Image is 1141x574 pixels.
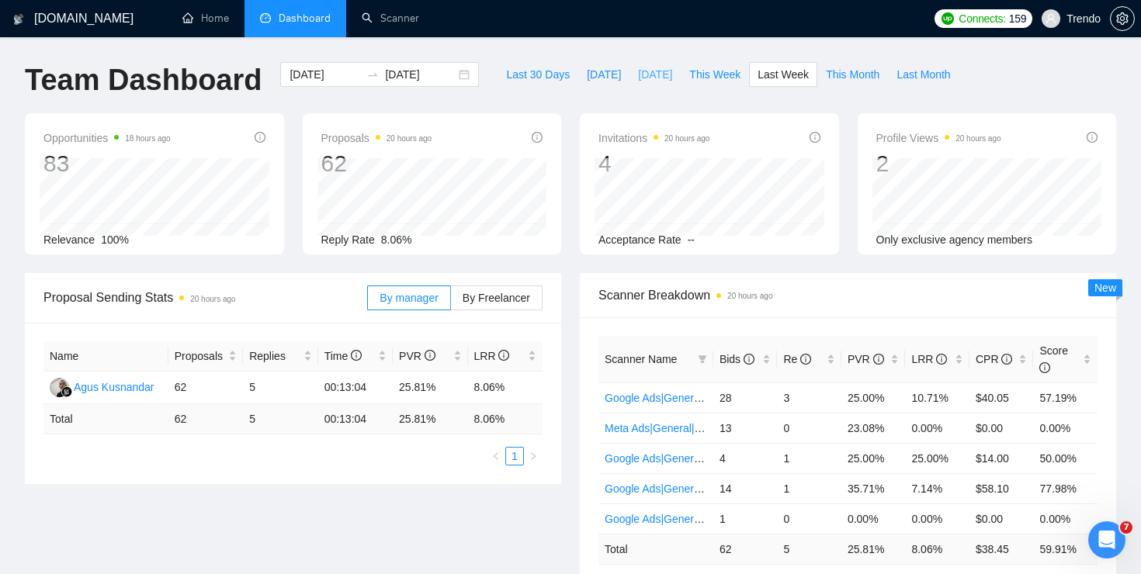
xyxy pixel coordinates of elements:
[1046,13,1056,24] span: user
[1094,282,1116,294] span: New
[777,473,841,503] td: 1
[393,404,467,434] td: 25.81 %
[321,149,432,178] div: 62
[817,62,888,87] button: This Month
[744,354,754,365] span: info-circle
[13,7,24,32] img: logo
[727,292,772,300] time: 20 hours ago
[1033,503,1098,534] td: 0.00%
[1033,413,1098,443] td: 0.00%
[1120,521,1132,534] span: 7
[168,372,243,404] td: 62
[1110,6,1135,31] button: setting
[366,68,379,81] span: to
[777,413,841,443] td: 0
[1001,354,1012,365] span: info-circle
[605,513,766,525] a: Google Ads|General|Other World|
[873,354,884,365] span: info-circle
[720,353,754,365] span: Bids
[777,443,841,473] td: 1
[463,292,530,304] span: By Freelancer
[474,350,510,362] span: LRR
[243,341,317,372] th: Replies
[698,354,707,364] span: filter
[955,134,1001,143] time: 20 hours ago
[758,66,809,83] span: Last Week
[487,447,505,465] button: left
[321,129,432,147] span: Proposals
[255,132,265,143] span: info-circle
[468,372,543,404] td: 8.06%
[777,534,841,564] td: 5
[532,132,543,143] span: info-circle
[713,534,778,564] td: 62
[468,404,543,434] td: 8.06 %
[969,534,1034,564] td: $ 38.45
[876,129,1001,147] span: Profile Views
[182,12,229,25] a: homeHome
[50,378,69,397] img: AK
[681,62,749,87] button: This Week
[74,379,154,396] div: Agus Kusnandar
[498,350,509,361] span: info-circle
[279,12,331,25] span: Dashboard
[249,348,300,365] span: Replies
[318,404,393,434] td: 00:13:04
[190,295,235,303] time: 20 hours ago
[1033,382,1098,413] td: 57.19%
[529,451,538,461] span: right
[629,62,681,87] button: [DATE]
[896,66,950,83] span: Last Month
[905,413,969,443] td: 0.00%
[713,382,778,413] td: 28
[168,404,243,434] td: 62
[841,503,906,534] td: 0.00%
[841,382,906,413] td: 25.00%
[905,534,969,564] td: 8.06 %
[936,354,947,365] span: info-circle
[318,372,393,404] td: 00:13:04
[43,404,168,434] td: Total
[969,382,1034,413] td: $40.05
[362,12,419,25] a: searchScanner
[905,503,969,534] td: 0.00%
[598,129,709,147] span: Invitations
[905,473,969,503] td: 7.14%
[399,350,435,362] span: PVR
[1039,362,1050,373] span: info-circle
[1087,132,1098,143] span: info-circle
[826,66,879,83] span: This Month
[43,288,367,307] span: Proposal Sending Stats
[366,68,379,81] span: swap-right
[393,372,467,404] td: 25.81%
[598,149,709,178] div: 4
[1111,12,1134,25] span: setting
[749,62,817,87] button: Last Week
[587,66,621,83] span: [DATE]
[101,233,129,246] span: 100%
[498,62,578,87] button: Last 30 Days
[168,341,243,372] th: Proposals
[578,62,629,87] button: [DATE]
[506,448,523,465] a: 1
[1088,521,1125,558] iframe: Intercom live chat
[125,134,170,143] time: 18 hours ago
[905,443,969,473] td: 25.00%
[848,353,884,365] span: PVR
[491,451,501,461] span: left
[605,353,677,365] span: Scanner Name
[524,447,543,465] li: Next Page
[598,534,713,564] td: Total
[638,66,672,83] span: [DATE]
[777,382,841,413] td: 3
[911,353,947,365] span: LRR
[810,132,820,143] span: info-circle
[1033,534,1098,564] td: 59.91 %
[243,404,317,434] td: 5
[713,413,778,443] td: 13
[689,66,740,83] span: This Week
[841,413,906,443] td: 23.08%
[50,380,154,392] a: AKAgus Kusnandar
[43,341,168,372] th: Name
[605,422,831,434] a: Meta Ads|General|EU+[GEOGRAPHIC_DATA]|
